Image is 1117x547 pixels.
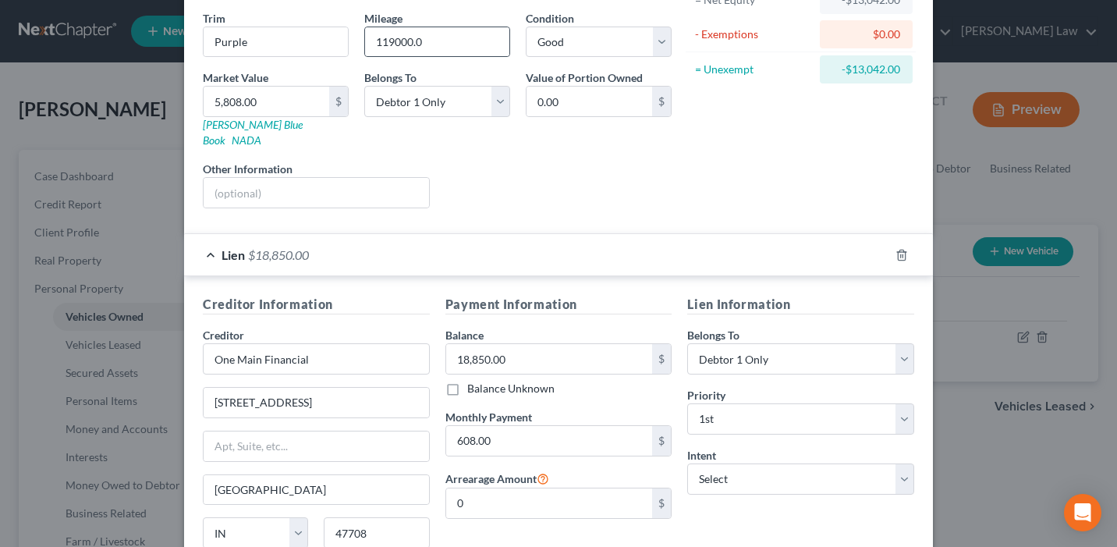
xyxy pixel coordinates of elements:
span: Priority [687,389,725,402]
input: Enter address... [204,388,429,417]
label: Mileage [364,10,402,27]
input: -- [365,27,509,57]
div: $ [329,87,348,116]
input: 0.00 [204,87,329,116]
h5: Creditor Information [203,295,430,314]
input: 0.00 [527,87,652,116]
label: Other Information [203,161,293,177]
span: Creditor [203,329,244,342]
div: -$13,042.00 [832,62,900,77]
input: ex. LS, LT, etc [204,27,348,57]
h5: Lien Information [687,295,914,314]
div: $ [652,87,671,116]
a: [PERSON_NAME] Blue Book [203,118,303,147]
label: Condition [526,10,574,27]
input: 0.00 [446,488,653,518]
h5: Payment Information [445,295,672,314]
label: Balance Unknown [467,381,555,396]
div: - Exemptions [695,27,813,42]
div: = Unexempt [695,62,813,77]
span: Belongs To [364,71,417,84]
div: $0.00 [832,27,900,42]
a: NADA [232,133,261,147]
div: $ [652,488,671,518]
input: (optional) [204,178,429,208]
input: 0.00 [446,426,653,456]
label: Monthly Payment [445,409,532,425]
label: Balance [445,327,484,343]
label: Trim [203,10,225,27]
span: Lien [222,247,245,262]
div: Open Intercom Messenger [1064,494,1101,531]
label: Value of Portion Owned [526,69,643,86]
span: Belongs To [687,329,739,342]
label: Market Value [203,69,268,86]
label: Arrearage Amount [445,469,549,488]
div: $ [652,344,671,374]
input: Apt, Suite, etc... [204,432,429,461]
input: Enter city... [204,475,429,505]
div: $ [652,426,671,456]
input: 0.00 [446,344,653,374]
span: $18,850.00 [248,247,309,262]
input: Search creditor by name... [203,343,430,375]
label: Intent [687,447,716,464]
